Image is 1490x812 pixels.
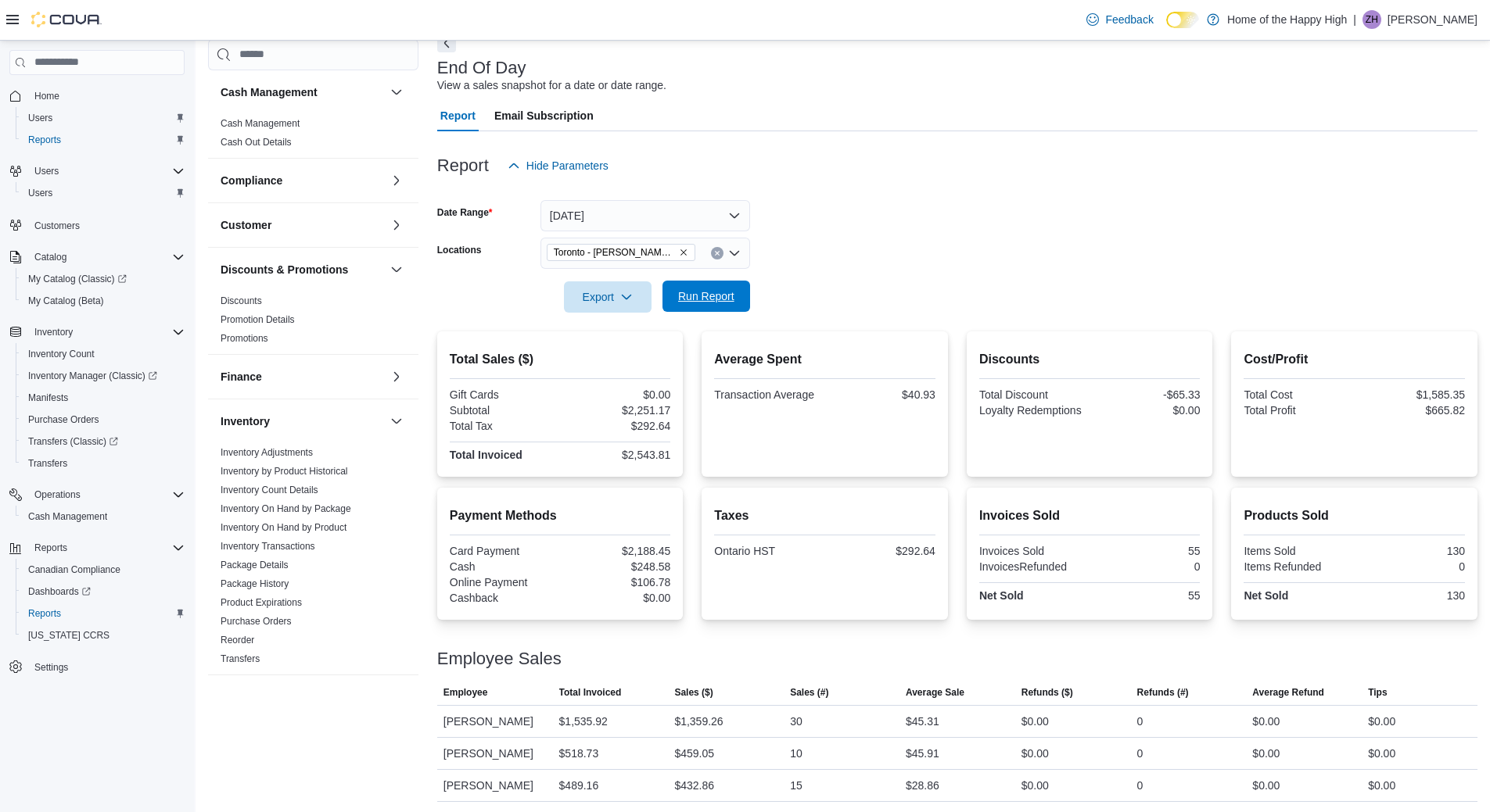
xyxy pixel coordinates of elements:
div: $292.64 [563,420,670,432]
h3: Employee Sales [437,649,562,668]
button: Inventory Count [16,343,191,365]
span: Customers [28,215,185,234]
span: Users [28,187,52,199]
div: $1,535.92 [559,712,608,731]
button: Cash Management [16,506,191,528]
a: Cash Out Details [221,137,292,148]
button: Finance [387,367,406,386]
span: Feedback [1105,12,1153,27]
a: Dashboards [16,581,191,603]
span: Discounts [221,295,262,307]
button: Operations [3,484,191,506]
span: Users [22,184,185,202]
div: $2,188.45 [563,545,670,557]
div: [PERSON_NAME] [437,706,553,737]
span: Inventory On Hand by Package [221,503,351,515]
span: Dark Mode [1166,28,1167,29]
a: Product Expirations [221,597,302,608]
a: Inventory On Hand by Product [221,522,346,533]
div: $248.58 [563,560,670,573]
button: Operations [28,485,87,504]
div: [PERSON_NAME] [437,770,553,801]
span: Inventory Count [22,345,185,363]
img: Cova [31,12,102,27]
span: Reports [34,542,67,554]
div: Cash Management [208,114,418,158]
span: Reports [28,607,61,620]
button: My Catalog (Beta) [16,290,191,312]
span: My Catalog (Beta) [22,292,185,310]
button: Clear input [711,247,723,259]
button: Run Report [662,281,750,312]
a: Customers [28,216,86,235]
span: Inventory Manager (Classic) [22,367,185,385]
div: $106.78 [563,576,670,588]
a: Purchase Orders [221,616,292,627]
span: Users [34,165,59,177]
span: Promotion Details [221,313,295,326]
div: 0 [1358,560,1465,573]
button: Finance [221,369,384,385]
h2: Taxes [714,506,935,525]
span: Customers [34,220,80,232]
button: Canadian Compliance [16,559,191,581]
div: $0.00 [1021,712,1049,731]
button: [DATE] [540,200,750,231]
span: Inventory [34,326,73,338]
div: $489.16 [559,776,599,795]
span: Manifests [28,392,68,404]
span: Inventory Count [28,348,95,360]
a: Reorder [221,635,254,646]
button: Users [16,182,191,204]
button: Hide Parameters [501,150,615,181]
a: Transfers [22,454,74,473]
h3: Finance [221,369,262,385]
span: Average Refund [1252,686,1324,699]
div: Items Refunded [1244,560,1351,573]
div: Subtotal [450,404,557,417]
span: Run Report [678,288,734,304]
a: Inventory Manager (Classic) [16,365,191,387]
a: Users [22,109,59,127]
a: Settings [28,658,74,677]
span: Cash Management [28,510,107,523]
a: [US_STATE] CCRS [22,626,116,645]
h3: Customer [221,217,271,233]
span: Canadian Compliance [28,563,120,576]
h2: Cost/Profit [1244,350,1465,369]
span: Catalog [28,248,185,266]
label: Date Range [437,206,493,219]
div: $0.00 [1021,744,1049,763]
span: Email Subscription [494,100,594,131]
a: Reports [22,604,67,623]
div: Cash [450,560,557,573]
a: Canadian Compliance [22,560,127,579]
span: Promotions [221,332,268,345]
h2: Invoices Sold [979,506,1201,525]
span: Washington CCRS [22,626,185,645]
span: My Catalog (Beta) [28,295,104,307]
a: My Catalog (Beta) [22,292,110,310]
a: Users [22,184,59,202]
a: Cash Management [22,507,113,526]
span: Transfers [22,454,185,473]
div: 30 [790,712,802,731]
h2: Discounts [979,350,1201,369]
div: $292.64 [828,545,935,557]
h3: Discounts & Promotions [221,262,348,277]
button: Open list of options [728,247,741,259]
div: 0 [1137,712,1144,731]
button: Remove Toronto - Danforth Ave - Friendly Stranger from selection in this group [679,248,688,257]
div: $0.00 [1368,712,1395,731]
a: My Catalog (Classic) [16,268,191,290]
strong: Net Sold [979,589,1024,602]
input: Dark Mode [1166,12,1199,28]
button: Reports [16,129,191,151]
span: Report [440,100,476,131]
div: $1,359.26 [674,712,723,731]
button: Catalog [28,248,73,266]
strong: Net Sold [1244,589,1288,602]
a: Transfers (Classic) [22,432,124,451]
div: Discounts & Promotions [208,292,418,354]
